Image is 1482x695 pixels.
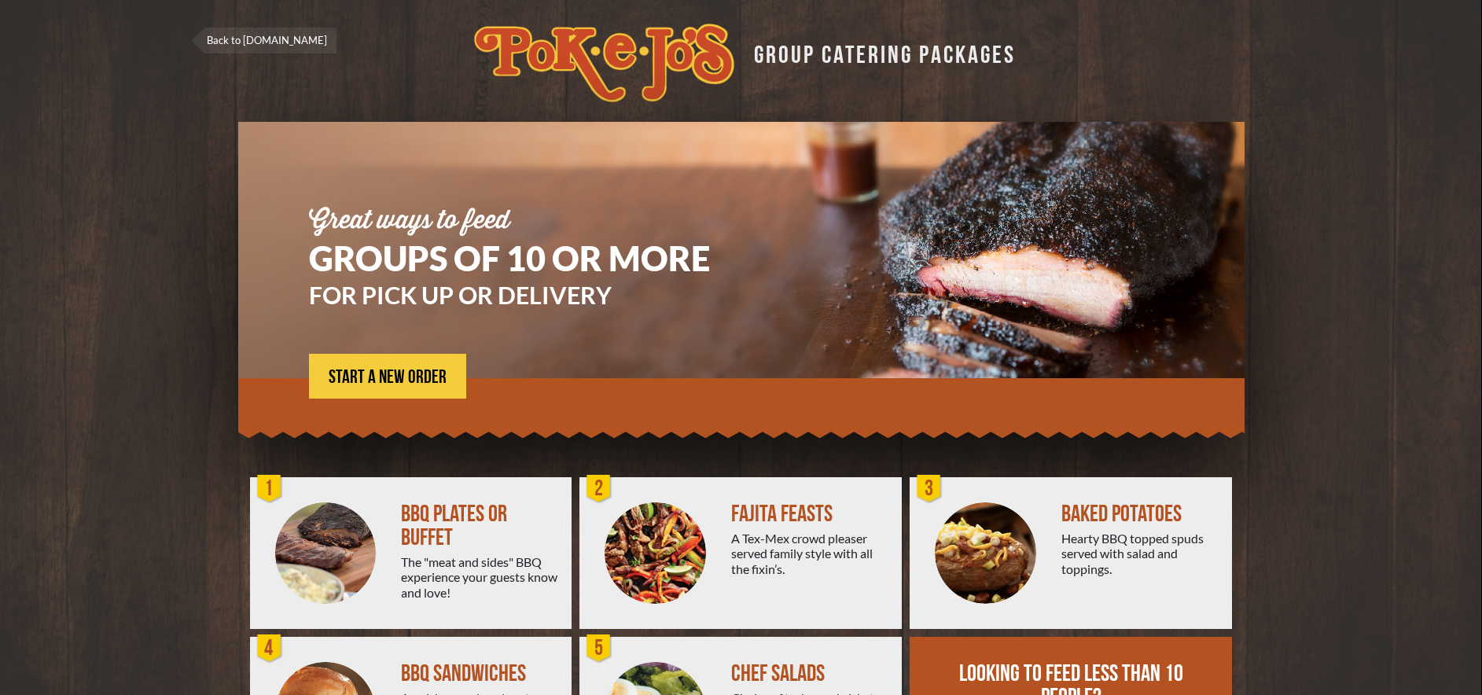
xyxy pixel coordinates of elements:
div: GROUP CATERING PACKAGES [742,36,1016,67]
a: START A NEW ORDER [309,354,466,399]
h3: FOR PICK UP OR DELIVERY [309,283,757,307]
span: START A NEW ORDER [329,368,447,387]
div: FAJITA FEASTS [731,502,889,526]
img: logo.svg [474,24,734,102]
div: BBQ PLATES OR BUFFET [401,502,559,550]
div: 1 [254,473,285,505]
div: 2 [583,473,615,505]
div: 5 [583,633,615,664]
img: PEJ-Fajitas.png [605,502,706,604]
div: 4 [254,633,285,664]
img: PEJ-BBQ-Buffet.png [275,502,377,604]
div: The "meat and sides" BBQ experience your guests know and love! [401,554,559,600]
div: 3 [914,473,945,505]
div: BAKED POTATOES [1061,502,1219,526]
div: BBQ SANDWICHES [401,662,559,686]
a: Back to [DOMAIN_NAME] [191,28,336,53]
h1: GROUPS OF 10 OR MORE [309,241,757,275]
img: PEJ-Baked-Potato.png [935,502,1036,604]
div: A Tex-Mex crowd pleaser served family style with all the fixin’s. [731,531,889,576]
div: Great ways to feed [309,208,757,234]
div: Hearty BBQ topped spuds served with salad and toppings. [1061,531,1219,576]
div: CHEF SALADS [731,662,889,686]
